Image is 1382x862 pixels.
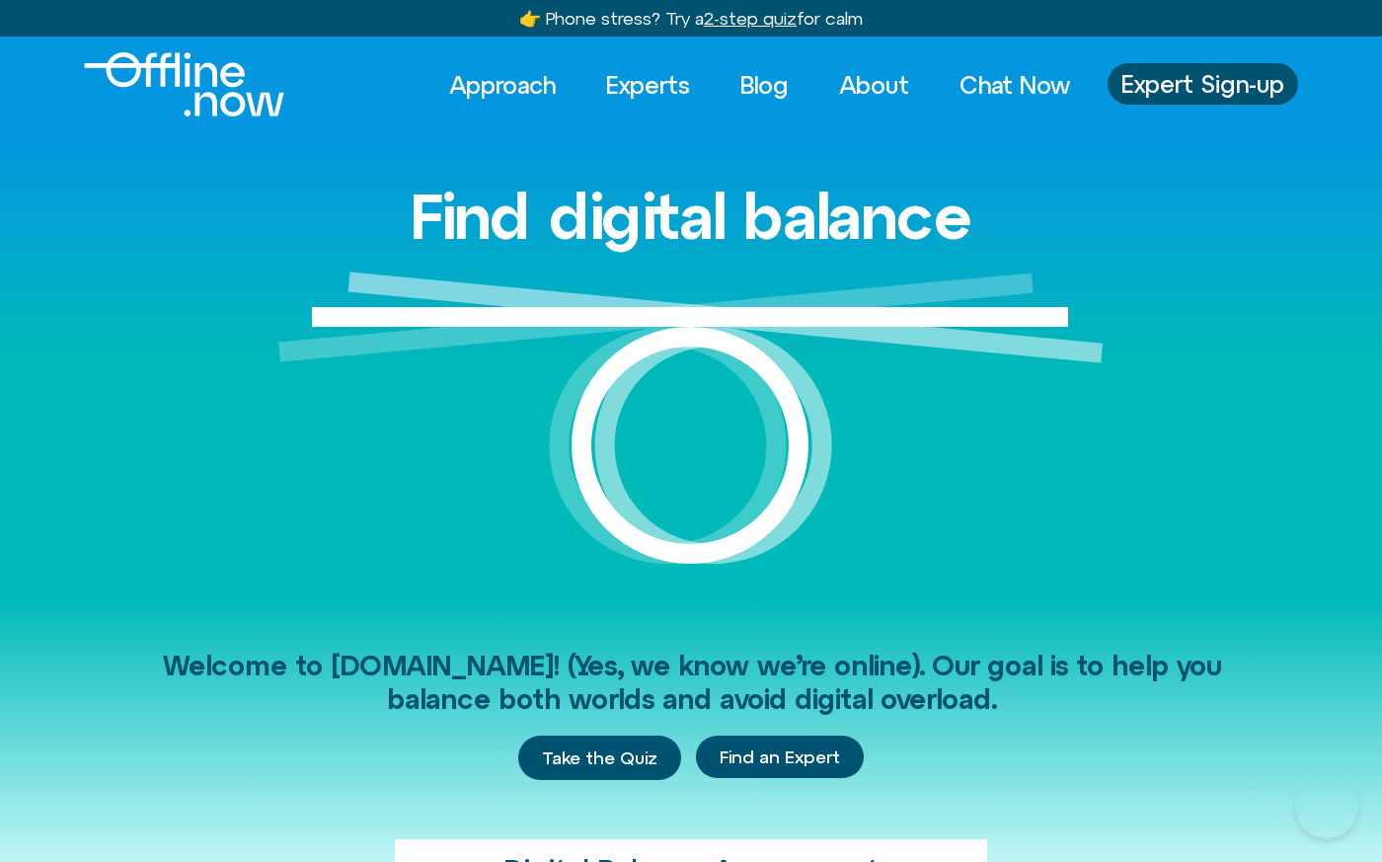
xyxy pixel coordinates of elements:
a: Take the Quiz [518,736,681,781]
span: Expert Sign-up [1121,71,1284,97]
a: About [821,63,927,107]
span: Take the Quiz [542,747,657,769]
img: offline.now [84,52,284,117]
a: Blog [723,63,806,107]
span: Find an Expert [720,747,840,767]
nav: Menu [431,63,1088,107]
a: Approach [431,63,574,107]
span: Welcome to [DOMAIN_NAME]! (Yes, we know we’re online). Our goal is to help you balance both world... [162,650,1221,715]
u: 2-step quiz [704,8,797,29]
div: Logo [84,52,251,117]
a: Chat Now [942,63,1088,107]
a: Experts [588,63,708,107]
a: 👉 Phone stress? Try a2-step quizfor calm [519,8,863,29]
a: Expert Sign-up [1108,63,1298,105]
a: Find an Expert [696,736,864,779]
iframe: Botpress [1295,775,1358,838]
h1: Find digital balance [410,182,972,251]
